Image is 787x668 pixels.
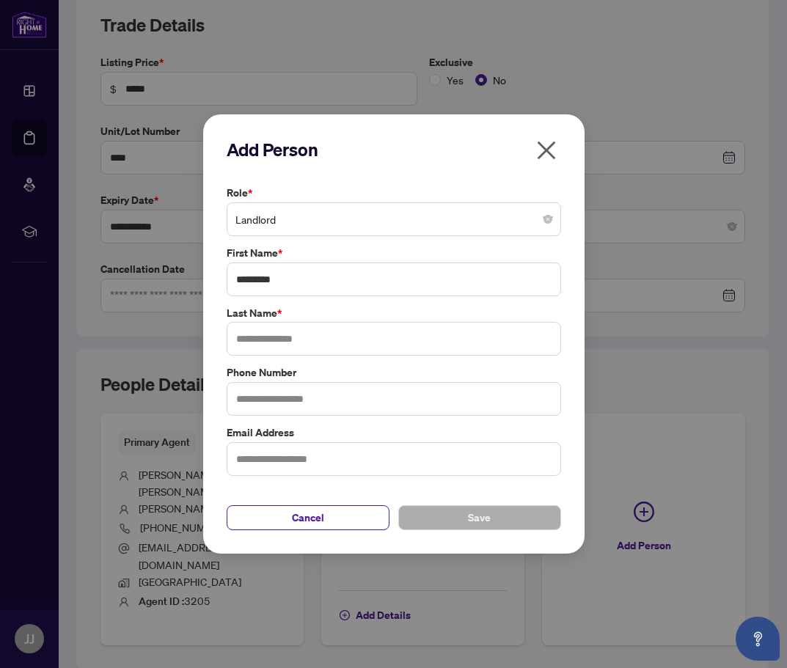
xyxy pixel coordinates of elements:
label: Email Address [227,425,561,441]
span: close-circle [543,215,552,224]
span: close [535,139,558,162]
span: Cancel [292,506,324,529]
button: Cancel [227,505,389,530]
h2: Add Person [227,138,561,161]
button: Save [398,505,561,530]
button: Open asap [736,617,780,661]
label: Last Name [227,305,561,321]
label: Role [227,185,561,201]
label: First Name [227,245,561,261]
label: Phone Number [227,364,561,381]
span: Landlord [235,205,552,233]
